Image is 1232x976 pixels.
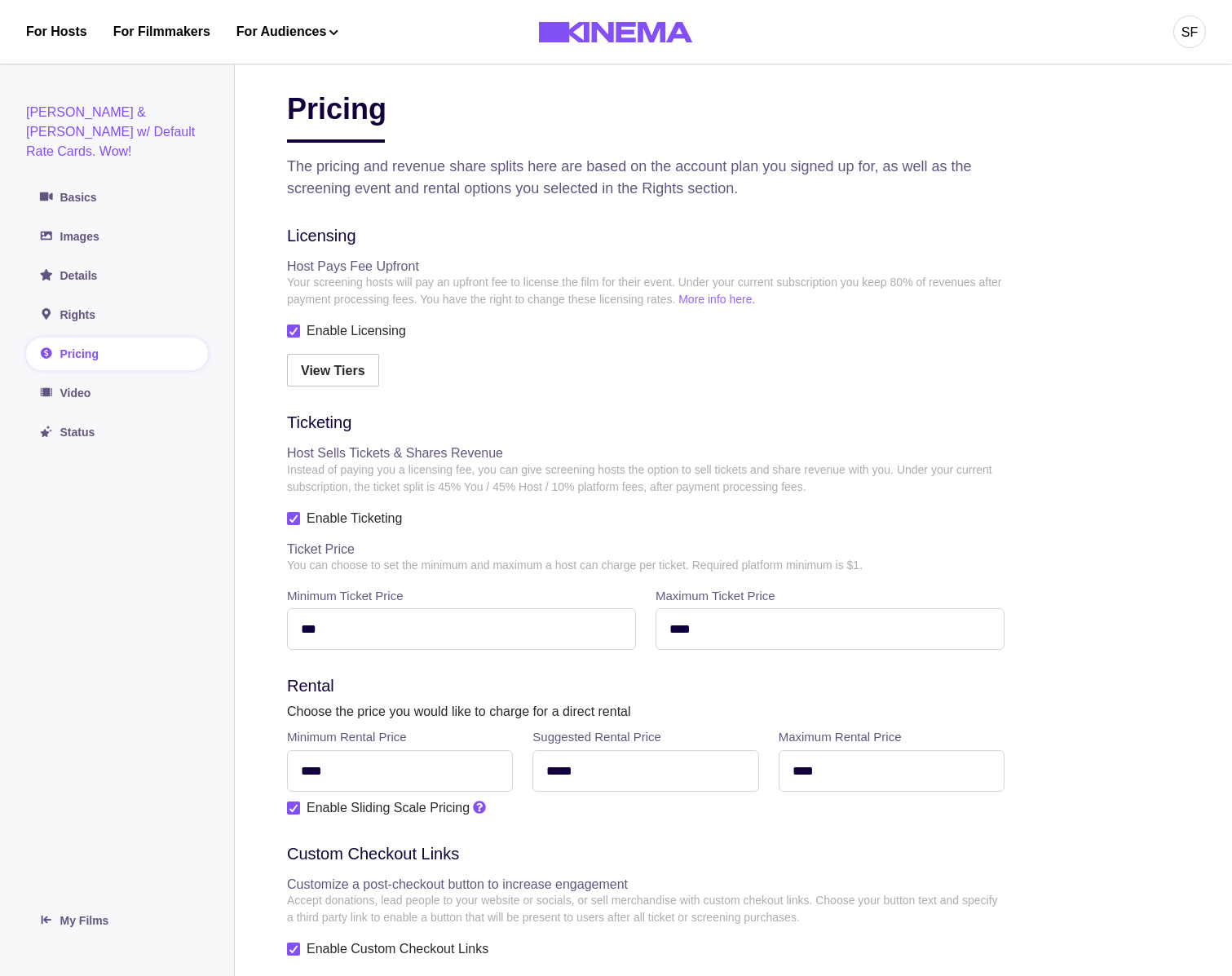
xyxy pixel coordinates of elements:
[26,298,208,331] a: Rights
[287,445,1005,461] h4: Host Sells Tickets & Shares Revenue
[26,377,208,409] a: Video
[287,541,1005,557] h4: Ticket Price
[287,844,1005,863] h3: Custom Checkout Links
[26,22,87,42] a: For Hosts
[26,416,208,448] a: Status
[287,676,1005,696] h3: Rental
[26,259,208,292] a: Details
[287,877,1005,892] h4: Customize a post-checkout button to increase engagement
[287,226,1005,245] h3: Licensing
[656,587,1005,606] label: Maximum Ticket Price
[287,274,1005,308] p: Your screening hosts will pay an upfront fee to license the film for their event. Under your curr...
[26,904,208,937] a: My Films
[287,91,386,143] h2: Pricing
[287,462,1005,496] p: Instead of paying you a licensing fee, you can give screening hosts the option to sell tickets an...
[532,728,758,747] label: Suggested Rental Price
[779,728,1005,747] label: Maximum Rental Price
[287,156,1005,200] p: The pricing and revenue share splits here are based on the account plan you signed up for, as wel...
[26,103,208,161] p: [PERSON_NAME] & [PERSON_NAME] w/ Default Rate Cards. Wow!
[307,321,406,341] span: Enable Licensing
[678,293,755,306] a: More info here.
[287,258,1005,274] h4: Host Pays Fee Upfront
[236,22,338,42] button: For Audiences
[113,22,210,42] a: For Filmmakers
[287,557,1005,574] p: You can choose to set the minimum and maximum a host can charge per ticket. Required platform min...
[307,798,470,818] span: Enable Sliding Scale Pricing
[287,413,1005,432] h3: Ticketing
[287,702,1005,722] p: Choose the price you would like to charge for a direct rental
[26,220,208,253] a: Images
[26,181,208,214] a: Basics
[287,892,1005,926] p: Accept donations, lead people to your website or socials, or sell merchandise with custom chekout...
[287,354,379,386] button: View Tiers
[307,509,402,528] span: Enable Ticketing
[26,338,208,370] a: Pricing
[287,728,513,747] label: Minimum Rental Price
[307,939,488,959] span: Enable Custom Checkout Links
[1181,23,1198,42] div: SF
[287,587,636,606] label: Minimum Ticket Price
